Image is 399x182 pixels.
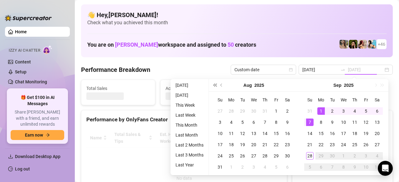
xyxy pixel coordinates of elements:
[272,119,280,126] div: 8
[327,105,338,117] td: 2025-09-02
[327,117,338,128] td: 2025-09-09
[373,130,381,137] div: 20
[216,141,224,148] div: 17
[87,41,256,48] h1: You are on workspace and assigned to creators
[340,141,347,148] div: 24
[15,166,30,171] a: Log out
[15,59,31,64] a: Content
[349,150,360,161] td: 2025-10-02
[372,94,383,105] th: Sa
[351,119,358,126] div: 11
[216,130,224,137] div: 10
[284,141,291,148] div: 23
[248,128,259,139] td: 2025-08-13
[348,66,383,73] input: End date
[15,79,47,84] a: Chat Monitoring
[218,79,225,91] button: Previous month (PageUp)
[349,94,360,105] th: Th
[25,133,43,138] span: Earn now
[259,150,271,161] td: 2025-08-28
[340,152,347,160] div: 1
[216,119,224,126] div: 3
[261,119,269,126] div: 7
[250,119,257,126] div: 6
[315,105,327,117] td: 2025-09-01
[289,68,293,72] span: calendar
[304,161,315,173] td: 2025-10-05
[237,150,248,161] td: 2025-08-26
[338,117,349,128] td: 2025-09-10
[250,107,257,115] div: 30
[5,15,52,21] img: logo-BBDzfeDw.svg
[248,139,259,150] td: 2025-08-20
[259,128,271,139] td: 2025-08-14
[272,141,280,148] div: 22
[372,139,383,150] td: 2025-09-27
[315,150,327,161] td: 2025-09-29
[306,119,314,126] div: 7
[173,131,206,139] li: Last Month
[250,163,257,171] div: 3
[317,152,325,160] div: 29
[304,94,315,105] th: Su
[15,69,26,74] a: Setup
[15,29,27,34] a: Home
[46,133,50,137] span: arrow-right
[271,150,282,161] td: 2025-08-29
[329,152,336,160] div: 30
[306,152,314,160] div: 28
[358,40,367,49] img: North (@northnattfree)
[340,130,347,137] div: 17
[271,161,282,173] td: 2025-09-05
[43,45,52,54] img: AI Chatter
[315,117,327,128] td: 2025-09-08
[87,11,387,19] h4: 👋 Hey, [PERSON_NAME] !
[11,95,64,107] span: 🎁 Get $100 in AI Messages
[339,40,348,49] img: emilylou (@emilyylouu)
[304,139,315,150] td: 2025-09-21
[248,94,259,105] th: We
[282,139,293,150] td: 2025-08-23
[239,107,246,115] div: 29
[315,128,327,139] td: 2025-09-15
[372,105,383,117] td: 2025-09-06
[271,128,282,139] td: 2025-08-15
[306,141,314,148] div: 21
[237,94,248,105] th: Tu
[272,107,280,115] div: 1
[315,139,327,150] td: 2025-09-22
[349,117,360,128] td: 2025-09-11
[259,161,271,173] td: 2025-09-04
[173,82,206,89] li: [DATE]
[338,161,349,173] td: 2025-10-08
[351,152,358,160] div: 2
[9,48,40,54] span: Izzy AI Chatter
[86,85,150,92] span: Total Sales
[284,163,291,171] div: 6
[173,101,206,109] li: This Week
[216,152,224,160] div: 24
[373,152,381,160] div: 4
[360,150,372,161] td: 2025-10-03
[237,161,248,173] td: 2025-09-02
[282,161,293,173] td: 2025-09-06
[271,105,282,117] td: 2025-08-01
[272,163,280,171] div: 5
[250,130,257,137] div: 13
[317,107,325,115] div: 1
[228,141,235,148] div: 18
[261,163,269,171] div: 4
[338,128,349,139] td: 2025-09-17
[250,141,257,148] div: 20
[338,139,349,150] td: 2025-09-24
[340,67,345,72] span: swap-right
[173,91,206,99] li: [DATE]
[304,117,315,128] td: 2025-09-07
[228,107,235,115] div: 28
[327,150,338,161] td: 2025-09-30
[248,150,259,161] td: 2025-08-27
[214,105,226,117] td: 2025-07-27
[360,161,372,173] td: 2025-10-10
[261,141,269,148] div: 21
[315,94,327,105] th: Mo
